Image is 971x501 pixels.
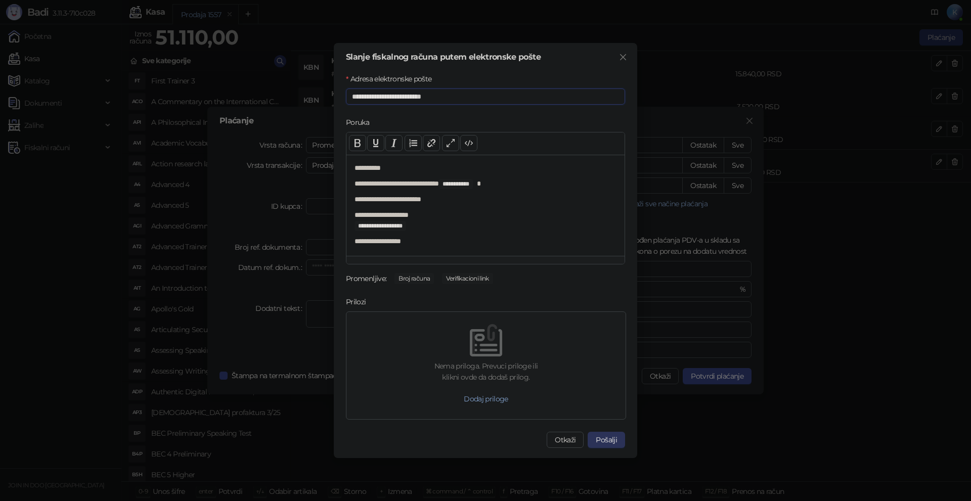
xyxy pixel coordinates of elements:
[350,316,622,415] span: emptyNema priloga. Prevuci priloge iliklikni ovde da dodaš prilog.Dodaj priloge
[615,49,631,65] button: Close
[615,53,631,61] span: Zatvori
[346,273,386,284] div: Promenljive:
[346,88,625,105] input: Adresa elektronske pošte
[547,432,584,448] button: Otkaži
[588,432,625,448] button: Pošalji
[423,135,440,151] button: Link
[442,273,493,284] span: Verifikacioni link
[442,135,459,151] button: Full screen
[346,117,376,128] label: Poruka
[346,73,438,84] label: Adresa elektronske pošte
[349,135,366,151] button: Bold
[367,135,384,151] button: Underline
[460,135,477,151] button: Code view
[470,324,502,356] img: empty
[346,296,372,307] label: Prilozi
[350,360,622,383] div: Nema priloga. Prevuci priloge ili klikni ovde da dodaš prilog.
[394,273,434,284] span: Broj računa
[619,53,627,61] span: close
[405,135,422,151] button: List
[456,391,516,407] button: Dodaj priloge
[346,53,625,61] div: Slanje fiskalnog računa putem elektronske pošte
[385,135,403,151] button: Italic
